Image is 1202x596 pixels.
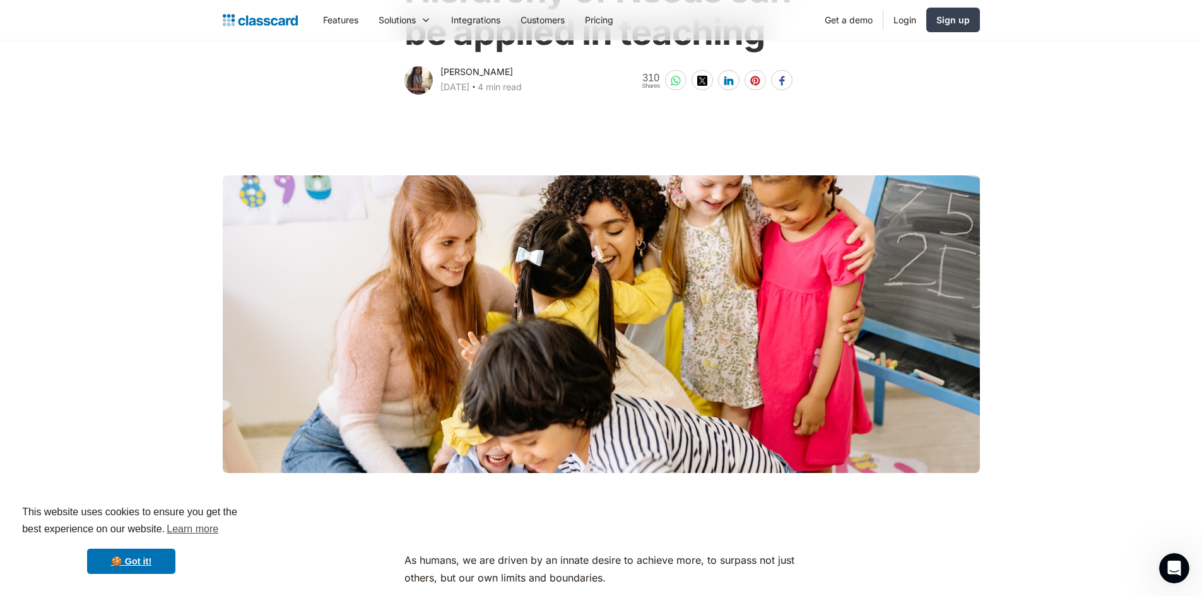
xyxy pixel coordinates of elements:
[379,13,416,26] div: Solutions
[313,6,368,34] a: Features
[671,76,681,86] img: whatsapp-white sharing button
[440,79,469,95] div: [DATE]
[510,6,575,34] a: Customers
[883,6,926,34] a: Login
[926,8,980,32] a: Sign up
[697,76,707,86] img: twitter-white sharing button
[440,64,513,79] div: [PERSON_NAME]
[750,76,760,86] img: pinterest-white sharing button
[404,551,798,587] p: As humans, we are driven by an innate desire to achieve more, to surpass not just others, but our...
[936,13,970,26] div: Sign up
[642,83,660,89] span: Shares
[777,76,787,86] img: facebook-white sharing button
[478,79,522,95] div: 4 min read
[1159,553,1189,583] iframe: Intercom live chat
[368,6,441,34] div: Solutions
[87,549,175,574] a: dismiss cookie message
[441,6,510,34] a: Integrations
[642,73,660,83] span: 310
[223,11,298,29] a: home
[724,76,734,86] img: linkedin-white sharing button
[575,6,623,34] a: Pricing
[165,520,220,539] a: learn more about cookies
[10,493,252,586] div: cookieconsent
[815,6,883,34] a: Get a demo
[469,79,478,97] div: ‧
[22,505,240,539] span: This website uses cookies to ensure you get the best experience on our website.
